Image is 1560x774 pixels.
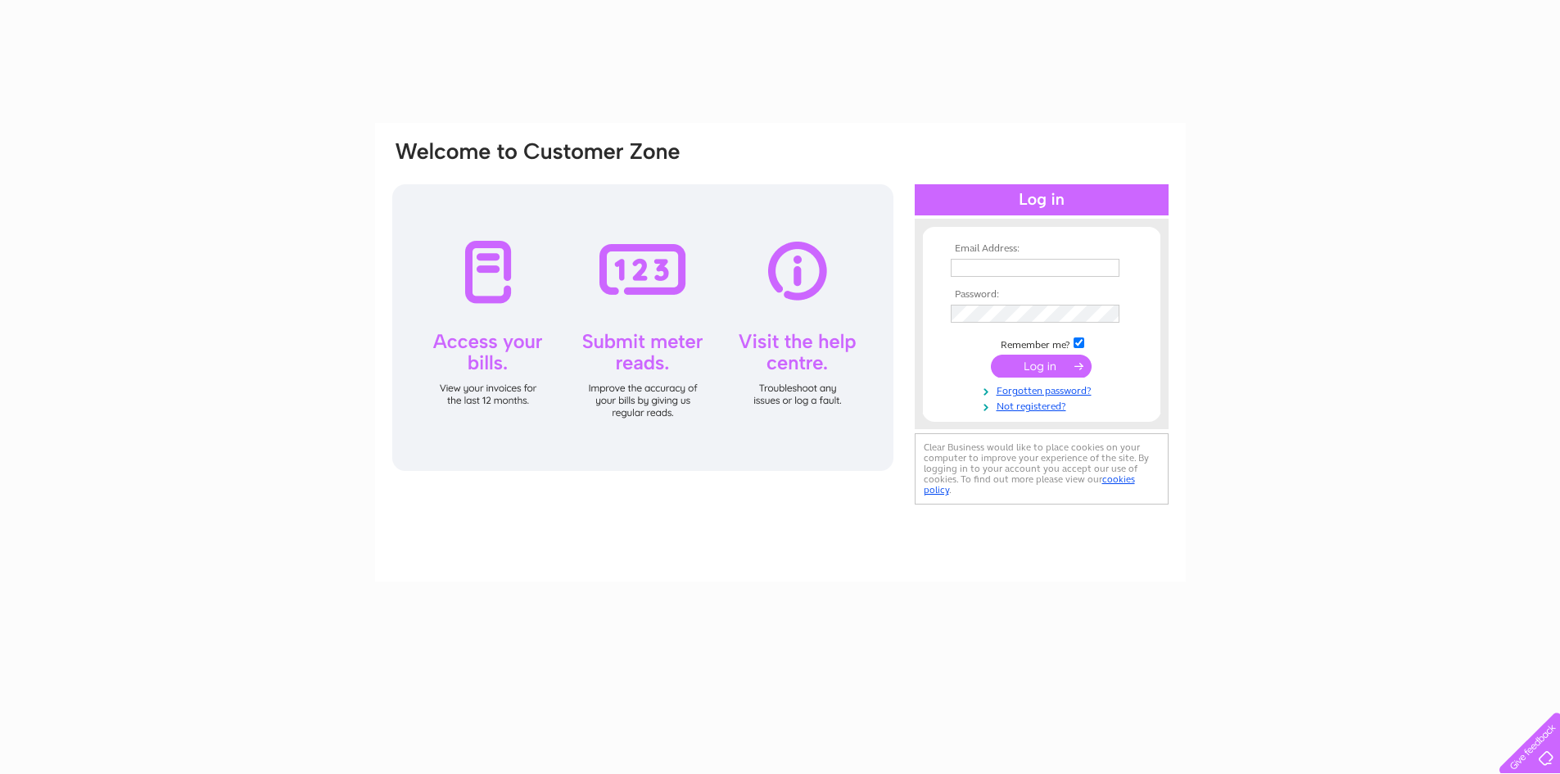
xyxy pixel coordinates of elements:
[915,433,1169,505] div: Clear Business would like to place cookies on your computer to improve your experience of the sit...
[947,289,1137,301] th: Password:
[951,397,1137,413] a: Not registered?
[951,382,1137,397] a: Forgotten password?
[924,473,1135,496] a: cookies policy
[947,243,1137,255] th: Email Address:
[947,335,1137,351] td: Remember me?
[991,355,1092,378] input: Submit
